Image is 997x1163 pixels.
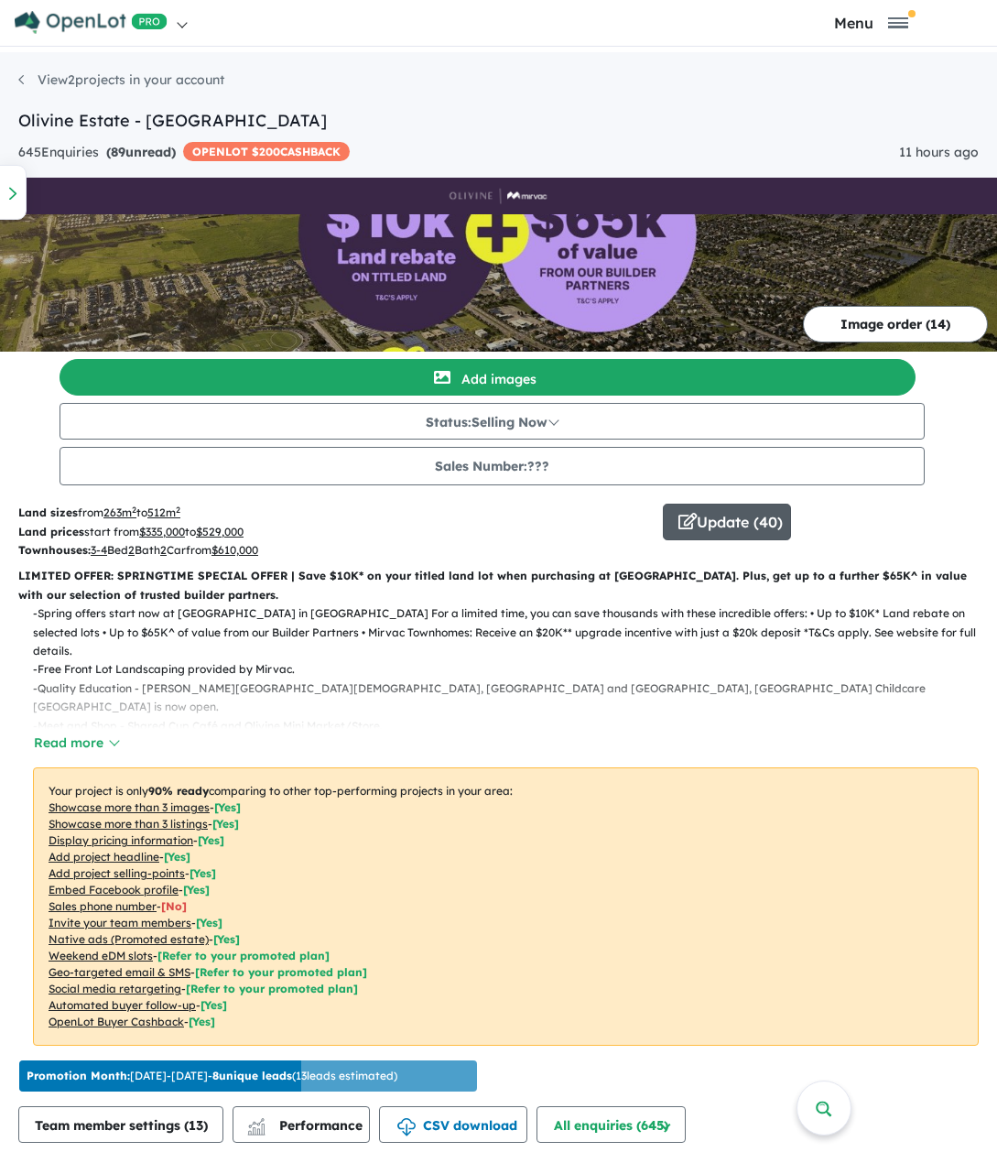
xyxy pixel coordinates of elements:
span: [Yes] [200,998,227,1012]
b: 8 unique leads [212,1069,292,1082]
button: Toggle navigation [750,14,992,31]
p: - Free Front Lot Landscaping provided by Mirvac. [33,660,993,679]
div: 645 Enquir ies [18,142,350,164]
span: [ No ] [161,899,187,913]
p: [DATE] - [DATE] - ( 13 leads estimated) [27,1068,397,1084]
u: Add project headline [49,850,159,864]
button: Team member settings (13) [18,1106,223,1143]
span: OPENLOT $ 200 CASHBACK [183,142,350,161]
p: - Meet and Shop - Shared Cup Café and Olivine Mini Market/Store. [33,717,993,735]
button: All enquiries (645) [536,1106,686,1143]
u: Sales phone number [49,899,157,913]
span: 89 [111,144,125,160]
span: [ Yes ] [214,800,241,814]
span: [Refer to your promoted plan] [195,965,367,979]
u: Display pricing information [49,833,193,847]
a: View2projects in your account [18,71,224,88]
p: - Spring offers start now at [GEOGRAPHIC_DATA] in [GEOGRAPHIC_DATA] For a limited time, you can s... [33,604,993,660]
span: to [136,505,180,519]
p: from [18,504,649,522]
span: [ Yes ] [190,866,216,880]
u: 2 [128,543,135,557]
b: 90 % ready [148,784,209,798]
span: [ Yes ] [183,883,210,897]
u: $ 529,000 [196,525,244,538]
u: Automated buyer follow-up [49,998,196,1012]
b: Land prices [18,525,84,538]
span: [ Yes ] [212,817,239,831]
u: 512 m [147,505,180,519]
u: Social media retargeting [49,982,181,995]
span: [Refer to your promoted plan] [186,982,358,995]
button: Image order (14) [803,306,988,342]
span: [Yes] [213,932,240,946]
b: Townhouses: [18,543,91,557]
span: 13 [189,1117,203,1134]
u: Invite your team members [49,916,191,929]
span: [ Yes ] [198,833,224,847]
nav: breadcrumb [18,71,979,108]
b: Promotion Month: [27,1069,130,1082]
span: [Yes] [189,1015,215,1028]
sup: 2 [132,505,136,515]
button: CSV download [379,1106,527,1143]
u: $ 335,000 [139,525,185,538]
u: Showcase more than 3 images [49,800,210,814]
img: Olivine Estate - Donnybrook Logo [7,185,990,207]
button: Update (40) [663,504,791,540]
div: 11 hours ago [899,142,979,164]
span: [ Yes ] [196,916,222,929]
img: line-chart.svg [248,1118,265,1128]
b: Land sizes [18,505,78,519]
button: Add images [60,359,916,396]
u: 2 [160,543,167,557]
u: Weekend eDM slots [49,949,153,962]
button: Sales Number:??? [60,447,925,485]
span: [ Yes ] [164,850,190,864]
p: Bed Bath Car from [18,541,649,560]
a: Olivine Estate - [GEOGRAPHIC_DATA] [18,110,327,131]
img: Openlot PRO Logo White [15,11,168,34]
u: Native ads (Promoted estate) [49,932,209,946]
u: Showcase more than 3 listings [49,817,208,831]
button: Performance [233,1106,370,1143]
span: [Refer to your promoted plan] [157,949,330,962]
u: Add project selling-points [49,866,185,880]
sup: 2 [176,505,180,515]
span: to [185,525,244,538]
img: download icon [397,1118,416,1136]
p: - Quality Education - [PERSON_NAME][GEOGRAPHIC_DATA][DEMOGRAPHIC_DATA], [GEOGRAPHIC_DATA] and [GE... [33,679,993,717]
u: 263 m [103,505,136,519]
button: Read more [33,733,119,754]
u: Geo-targeted email & SMS [49,965,190,979]
u: 3-4 [91,543,107,557]
p: start from [18,523,649,541]
p: Your project is only comparing to other top-performing projects in your area: - - - - - - - - - -... [33,767,979,1046]
span: Performance [250,1117,363,1134]
p: LIMITED OFFER: SPRINGTIME SPECIAL OFFER | Save $10K* on your titled land lot when purchasing at [... [18,567,979,604]
img: bar-chart.svg [247,1124,266,1136]
u: $ 610,000 [211,543,258,557]
strong: ( unread) [106,144,176,160]
u: OpenLot Buyer Cashback [49,1015,184,1028]
u: Embed Facebook profile [49,883,179,897]
button: Status:Selling Now [60,403,925,440]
